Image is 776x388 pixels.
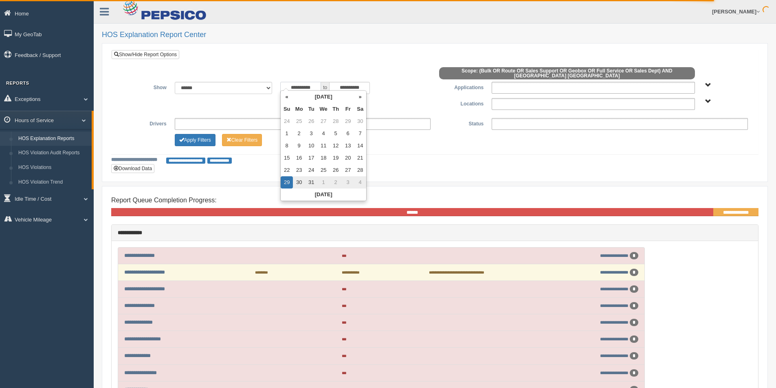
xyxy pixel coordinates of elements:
[342,115,354,127] td: 29
[435,98,488,108] label: Locations
[281,164,293,176] td: 22
[354,152,366,164] td: 21
[342,127,354,140] td: 6
[293,91,354,103] th: [DATE]
[435,118,488,128] label: Status
[281,140,293,152] td: 8
[330,115,342,127] td: 28
[342,164,354,176] td: 27
[15,132,92,146] a: HOS Explanation Reports
[354,91,366,103] th: »
[317,140,330,152] td: 11
[330,140,342,152] td: 12
[342,140,354,152] td: 13
[15,160,92,175] a: HOS Violations
[111,164,154,173] button: Download Data
[293,176,305,189] td: 30
[330,103,342,115] th: Th
[317,176,330,189] td: 1
[15,146,92,160] a: HOS Violation Audit Reports
[118,118,171,128] label: Drivers
[305,176,317,189] td: 31
[317,115,330,127] td: 27
[305,140,317,152] td: 10
[281,189,366,201] th: [DATE]
[354,115,366,127] td: 30
[293,152,305,164] td: 16
[118,82,171,92] label: Show
[293,127,305,140] td: 2
[435,82,488,92] label: Applications
[342,176,354,189] td: 3
[293,140,305,152] td: 9
[330,152,342,164] td: 19
[222,134,262,146] button: Change Filter Options
[293,115,305,127] td: 25
[281,176,293,189] td: 29
[317,103,330,115] th: We
[281,115,293,127] td: 24
[330,127,342,140] td: 5
[317,164,330,176] td: 25
[175,134,215,146] button: Change Filter Options
[439,67,695,79] span: Scope: (Bulk OR Route OR Sales Support OR Geobox OR Full Service OR Sales Dept) AND [GEOGRAPHIC_D...
[330,176,342,189] td: 2
[305,164,317,176] td: 24
[342,103,354,115] th: Fr
[293,103,305,115] th: Mo
[354,140,366,152] td: 14
[102,31,768,39] h2: HOS Explanation Report Center
[317,127,330,140] td: 4
[354,176,366,189] td: 4
[305,103,317,115] th: Tu
[305,152,317,164] td: 17
[281,91,293,103] th: «
[305,127,317,140] td: 3
[354,164,366,176] td: 28
[293,164,305,176] td: 23
[281,152,293,164] td: 15
[281,127,293,140] td: 1
[330,164,342,176] td: 26
[112,50,179,59] a: Show/Hide Report Options
[111,197,758,204] h4: Report Queue Completion Progress:
[281,103,293,115] th: Su
[15,175,92,190] a: HOS Violation Trend
[354,127,366,140] td: 7
[354,103,366,115] th: Sa
[321,82,329,94] span: to
[305,115,317,127] td: 26
[342,152,354,164] td: 20
[317,152,330,164] td: 18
